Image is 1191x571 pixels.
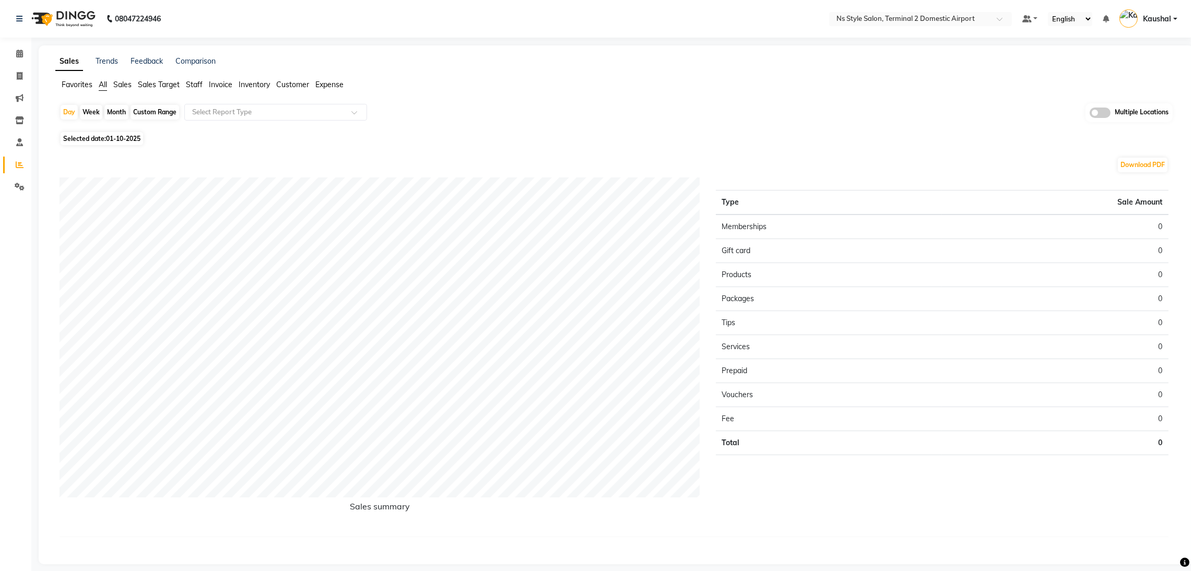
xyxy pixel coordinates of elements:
a: Feedback [131,56,163,66]
td: Tips [716,311,942,335]
a: Trends [96,56,118,66]
span: Sales Target [138,80,180,89]
td: Services [716,335,942,359]
span: Kaushal [1143,14,1171,25]
td: Packages [716,287,942,311]
a: Comparison [175,56,216,66]
span: Staff [186,80,203,89]
span: Multiple Locations [1115,108,1169,118]
div: Week [80,105,102,120]
a: Sales [55,52,83,71]
td: Gift card [716,239,942,263]
div: Month [104,105,128,120]
td: 0 [942,287,1169,311]
th: Type [716,190,942,215]
td: 0 [942,335,1169,359]
img: Kaushal [1119,9,1138,28]
span: Sales [113,80,132,89]
td: Memberships [716,215,942,239]
td: 0 [942,263,1169,287]
td: 0 [942,239,1169,263]
span: Expense [315,80,344,89]
span: Invoice [209,80,232,89]
span: Selected date: [61,132,143,145]
th: Sale Amount [942,190,1169,215]
span: Inventory [239,80,270,89]
div: Custom Range [131,105,179,120]
h6: Sales summary [60,502,700,516]
td: 0 [942,215,1169,239]
b: 08047224946 [115,4,161,33]
img: logo [27,4,98,33]
span: Customer [276,80,309,89]
div: Day [61,105,78,120]
td: 0 [942,359,1169,383]
td: 0 [942,431,1169,455]
td: 0 [942,383,1169,407]
td: Total [716,431,942,455]
td: 0 [942,407,1169,431]
td: Fee [716,407,942,431]
span: Favorites [62,80,92,89]
span: All [99,80,107,89]
td: Prepaid [716,359,942,383]
button: Download PDF [1118,158,1168,172]
td: Vouchers [716,383,942,407]
td: Products [716,263,942,287]
td: 0 [942,311,1169,335]
span: 01-10-2025 [106,135,140,142]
